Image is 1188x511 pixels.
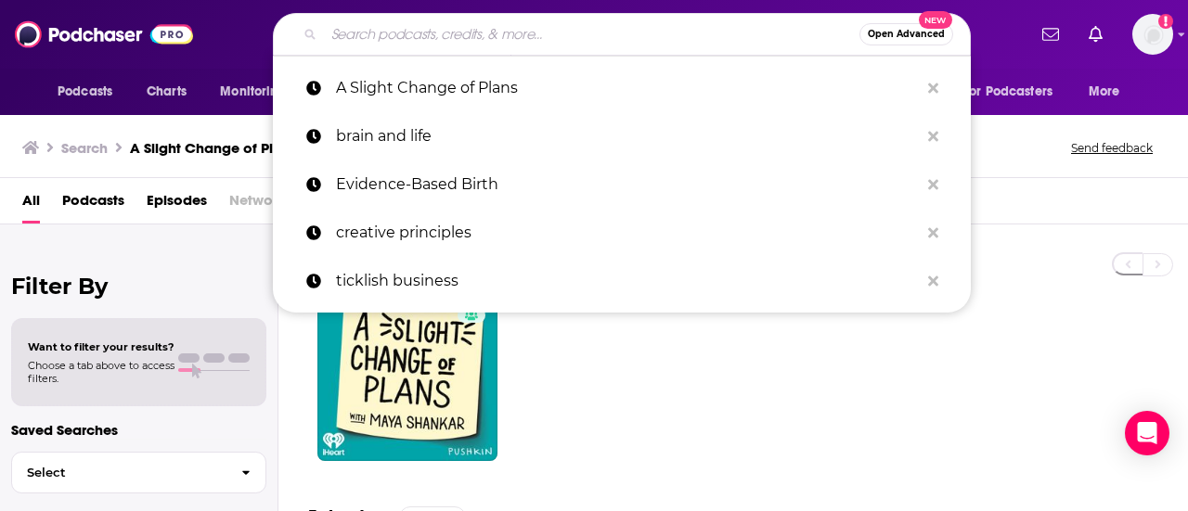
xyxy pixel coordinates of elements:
[273,160,971,209] a: Evidence-Based Birth
[28,340,174,353] span: Want to filter your results?
[11,421,266,439] p: Saved Searches
[273,257,971,305] a: ticklish business
[336,160,919,209] p: Evidence-Based Birth
[147,185,207,224] a: Episodes
[61,139,108,157] h3: Search
[336,112,919,160] p: brain and life
[28,359,174,385] span: Choose a tab above to access filters.
[951,74,1079,109] button: open menu
[1076,74,1143,109] button: open menu
[15,17,193,52] img: Podchaser - Follow, Share and Rate Podcasts
[11,273,266,300] h2: Filter By
[919,11,952,29] span: New
[1132,14,1173,55] button: Show profile menu
[58,79,112,105] span: Podcasts
[12,466,226,479] span: Select
[317,281,497,461] a: 67
[11,452,266,493] button: Select
[130,139,297,157] h3: A Slight Change of Plans
[220,79,286,105] span: Monitoring
[135,74,198,109] a: Charts
[1065,140,1158,156] button: Send feedback
[336,64,919,112] p: A Slight Change of Plans
[45,74,136,109] button: open menu
[273,64,971,112] a: A Slight Change of Plans
[273,209,971,257] a: creative principles
[1132,14,1173,55] img: User Profile
[273,112,971,160] a: brain and life
[1158,14,1173,29] svg: Add a profile image
[1132,14,1173,55] span: Logged in as AtriaBooks
[207,74,310,109] button: open menu
[963,79,1052,105] span: For Podcasters
[868,30,945,39] span: Open Advanced
[229,185,291,224] span: Networks
[859,23,953,45] button: Open AdvancedNew
[62,185,124,224] a: Podcasts
[1081,19,1110,50] a: Show notifications dropdown
[147,79,187,105] span: Charts
[22,185,40,224] a: All
[336,257,919,305] p: ticklish business
[273,13,971,56] div: Search podcasts, credits, & more...
[1125,411,1169,455] div: Open Intercom Messenger
[1089,79,1120,105] span: More
[1035,19,1066,50] a: Show notifications dropdown
[336,209,919,257] p: creative principles
[324,19,859,49] input: Search podcasts, credits, & more...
